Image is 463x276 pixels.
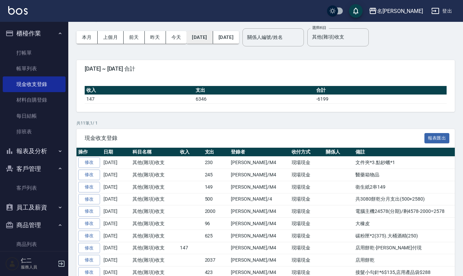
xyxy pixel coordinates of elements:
td: [PERSON_NAME]/M4 [229,181,290,193]
a: 修改 [78,182,100,192]
a: 修改 [78,194,100,205]
button: 報表及分析 [3,142,66,160]
td: 其他(雜項)收支 [131,169,178,181]
td: 96 [203,218,229,230]
td: 147 [178,242,203,254]
img: Person [5,257,19,271]
td: 230 [203,157,229,169]
button: 前天 [124,31,145,44]
td: 現場現金 [290,205,324,218]
td: [PERSON_NAME]/M4 [229,157,290,169]
td: 2037 [203,254,229,266]
td: 2000 [203,205,229,218]
th: 收入 [85,86,194,95]
td: -6199 [314,95,447,103]
a: 現金收支登錄 [3,76,66,92]
a: 修改 [78,206,100,217]
td: 625 [203,230,229,242]
td: 其他(雜項)收支 [131,157,178,169]
td: 現場現金 [290,230,324,242]
td: 現場現金 [290,254,324,266]
button: 客戶管理 [3,160,66,178]
td: [DATE] [102,218,131,230]
button: 昨天 [145,31,166,44]
a: 修改 [78,170,100,180]
td: [PERSON_NAME]/M4 [229,218,290,230]
td: 149 [203,181,229,193]
a: 修改 [78,243,100,253]
td: [DATE] [102,242,131,254]
td: 500 [203,193,229,205]
a: 打帳單 [3,45,66,61]
a: 排班表 [3,124,66,140]
button: 今天 [166,31,187,44]
td: 其他(雜項)收支 [131,242,178,254]
a: 修改 [78,157,100,168]
td: 其他(雜項)收支 [131,230,178,242]
th: 關係人 [324,148,354,157]
td: 現場現金 [290,218,324,230]
th: 科目名稱 [131,148,178,157]
td: [DATE] [102,205,131,218]
td: [PERSON_NAME]/M4 [229,169,290,181]
td: [PERSON_NAME]/M4 [229,205,290,218]
td: 其他(雜項)收支 [131,254,178,266]
th: 收付方式 [290,148,324,157]
td: [DATE] [102,193,131,205]
td: [DATE] [102,181,131,193]
td: 其他(雜項)收支 [131,205,178,218]
td: 其他(雜項)收支 [131,218,178,230]
td: 現場現金 [290,242,324,254]
img: Logo [8,6,28,15]
p: 共 11 筆, 1 / 1 [76,120,455,126]
td: 147 [85,95,194,103]
td: 245 [203,169,229,181]
th: 支出 [203,148,229,157]
td: [PERSON_NAME]/4 [229,193,290,205]
button: [DATE] [186,31,213,44]
a: 材料自購登錄 [3,92,66,108]
td: 現場現金 [290,157,324,169]
p: 服務人員 [21,264,56,270]
th: 收入 [178,148,203,157]
a: 報表匯出 [424,134,450,141]
label: 選擇科目 [312,25,326,30]
button: 櫃檯作業 [3,25,66,42]
a: 修改 [78,255,100,265]
td: [DATE] [102,169,131,181]
button: 上個月 [98,31,124,44]
td: 現場現金 [290,181,324,193]
h5: 仁二 [21,257,56,264]
button: 報表匯出 [424,133,450,144]
td: [DATE] [102,157,131,169]
button: [DATE] [213,31,239,44]
span: 現金收支登錄 [85,135,424,142]
th: 支出 [194,86,314,95]
td: 其他(雜項)收支 [131,181,178,193]
div: 名[PERSON_NAME] [377,7,423,15]
td: [DATE] [102,230,131,242]
a: 每日結帳 [3,108,66,124]
td: 現場現金 [290,193,324,205]
button: 名[PERSON_NAME] [366,4,426,18]
a: 帳單列表 [3,61,66,76]
th: 合計 [314,86,447,95]
span: [DATE] ~ [DATE] 合計 [85,66,447,72]
button: 商品管理 [3,216,66,234]
td: 其他(雜項)收支 [131,193,178,205]
a: 修改 [78,218,100,229]
button: 登出 [429,5,455,17]
td: 6346 [194,95,314,103]
th: 日期 [102,148,131,157]
button: save [349,4,363,18]
td: 現場現金 [290,169,324,181]
td: [PERSON_NAME]/M4 [229,242,290,254]
th: 操作 [76,148,102,157]
a: 商品列表 [3,236,66,252]
td: [DATE] [102,254,131,266]
th: 登錄者 [229,148,290,157]
button: 本月 [76,31,98,44]
td: [PERSON_NAME]/M4 [229,254,290,266]
td: [PERSON_NAME]/M4 [229,230,290,242]
button: 員工及薪資 [3,199,66,216]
